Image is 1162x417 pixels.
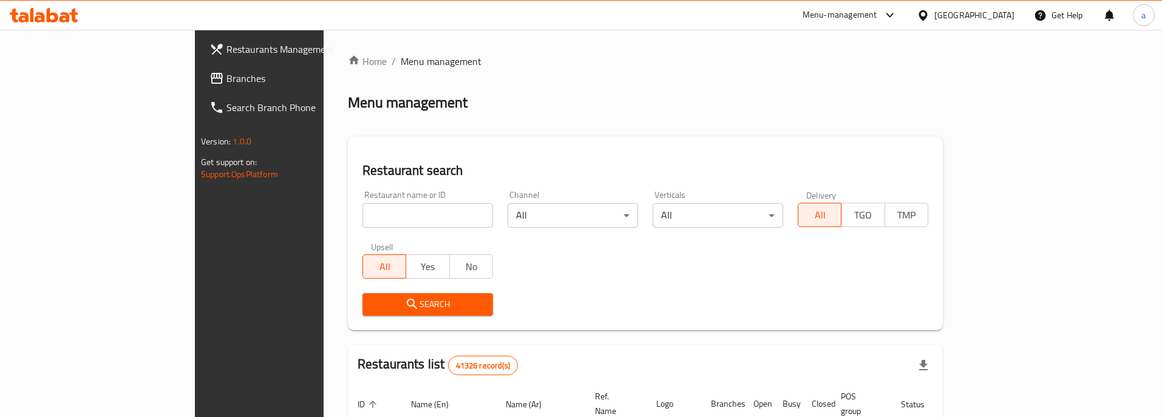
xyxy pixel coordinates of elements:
span: Branches [226,71,379,86]
button: TGO [841,203,885,227]
li: / [392,54,396,69]
div: Menu-management [803,8,877,22]
span: 1.0.0 [233,134,251,149]
span: Search Branch Phone [226,100,379,115]
div: Export file [909,351,938,380]
button: All [798,203,841,227]
input: Search for restaurant name or ID.. [362,203,493,228]
h2: Menu management [348,93,467,112]
button: All [362,254,406,279]
span: No [455,258,488,276]
div: Total records count [448,356,518,375]
a: Search Branch Phone [200,93,389,122]
button: TMP [885,203,928,227]
span: Menu management [401,54,481,69]
span: TMP [890,206,923,224]
h2: Restaurant search [362,161,928,180]
label: Delivery [806,191,837,199]
span: Status [901,397,940,412]
div: All [653,203,783,228]
div: All [508,203,638,228]
span: Get support on: [201,154,257,170]
a: Restaurants Management [200,35,389,64]
h2: Restaurants list [358,355,518,375]
span: Yes [411,258,444,276]
label: Upsell [371,242,393,251]
span: TGO [846,206,880,224]
button: Yes [406,254,449,279]
span: Name (En) [411,397,464,412]
a: Support.OpsPlatform [201,166,278,182]
nav: breadcrumb [348,54,943,69]
a: Branches [200,64,389,93]
button: Search [362,293,493,316]
span: ID [358,397,381,412]
span: 41326 record(s) [449,360,517,371]
span: Restaurants Management [226,42,379,56]
span: All [368,258,401,276]
div: [GEOGRAPHIC_DATA] [934,8,1014,22]
span: All [803,206,837,224]
span: Version: [201,134,231,149]
button: No [449,254,493,279]
span: a [1141,8,1146,22]
span: Name (Ar) [506,397,557,412]
span: Search [372,297,483,312]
